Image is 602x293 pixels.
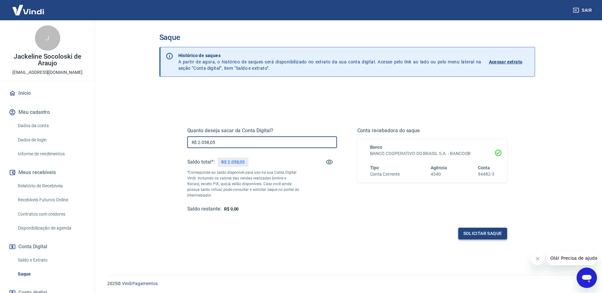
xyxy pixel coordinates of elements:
[187,127,337,134] h5: Quanto deseja sacar da Conta Digital?
[15,208,87,221] a: Contratos com credores
[478,171,494,178] h6: 94482-3
[370,150,494,157] h6: BANCO COOPERATIVO DO BRASIL S.A. - BANCOOB
[8,166,87,179] button: Meus recebíveis
[577,268,597,288] iframe: Botão para abrir a janela de mensagens
[187,170,300,198] p: *Corresponde ao saldo disponível para uso na sua Conta Digital Vindi. Incluindo os valores das ve...
[15,254,87,267] a: Saldo e Extrato
[187,159,215,165] h5: Saldo total*:
[489,52,530,71] a: Acessar extrato
[224,206,239,212] span: R$ 0,00
[107,280,587,287] p: 2025 ©
[15,268,87,281] a: Saque
[5,53,90,67] p: Jackeline Socoloski de Araujo
[159,33,535,42] h3: Saque
[458,228,507,239] button: Solicitar saque
[15,222,87,235] a: Disponibilização de agenda
[15,119,87,132] a: Dados da conta
[4,4,53,10] span: Olá! Precisa de ajuda?
[178,52,481,71] p: A partir de agora, o histórico de saques será disponibilizado no extrato da sua conta digital. Ac...
[122,281,158,286] a: Vindi Pagamentos
[572,4,594,16] button: Sair
[221,159,245,166] p: R$ 2.058,05
[431,165,447,170] span: Agência
[478,165,490,170] span: Conta
[12,69,83,76] p: [EMAIL_ADDRESS][DOMAIN_NAME]
[489,59,523,65] p: Acessar extrato
[35,25,60,51] div: J
[8,0,49,20] img: Vindi
[431,171,447,178] h6: 4340
[15,193,87,206] a: Recebíveis Futuros Online
[15,133,87,146] a: Dados de login
[15,147,87,160] a: Informe de rendimentos
[8,105,87,119] button: Meu cadastro
[370,145,383,150] span: Banco
[187,206,222,212] h5: Saldo restante:
[370,171,400,178] h6: Conta Corrente
[357,127,507,134] h5: Conta recebedora do saque
[15,179,87,192] a: Relatório de Recebíveis
[546,251,597,265] iframe: Mensagem da empresa
[531,252,544,265] iframe: Fechar mensagem
[178,52,481,59] p: Histórico de saques
[370,165,379,170] span: Tipo
[8,86,87,100] a: Início
[8,240,87,254] button: Conta Digital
